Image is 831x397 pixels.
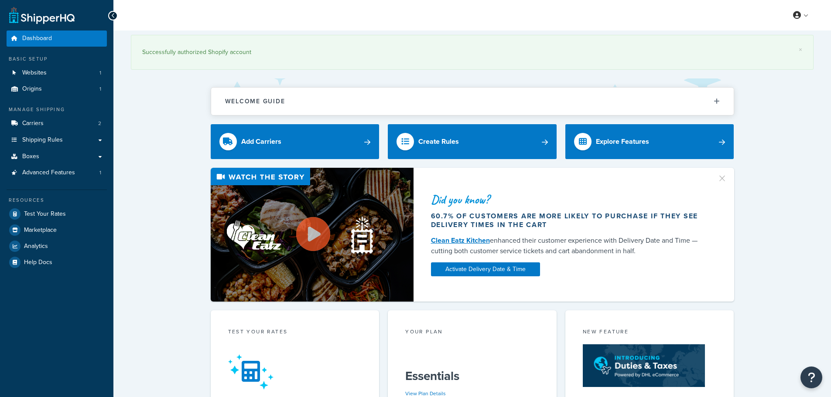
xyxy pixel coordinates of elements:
[22,153,39,160] span: Boxes
[7,81,107,97] a: Origins1
[98,120,101,127] span: 2
[7,238,107,254] a: Analytics
[24,243,48,250] span: Analytics
[22,35,52,42] span: Dashboard
[405,369,539,383] h5: Essentials
[431,212,707,229] div: 60.7% of customers are more likely to purchase if they see delivery times in the cart
[800,366,822,388] button: Open Resource Center
[7,197,107,204] div: Resources
[142,46,802,58] div: Successfully authorized Shopify account
[431,235,707,256] div: enhanced their customer experience with Delivery Date and Time — cutting both customer service ti...
[22,169,75,176] span: Advanced Features
[225,98,285,105] h2: Welcome Guide
[7,222,107,238] a: Marketplace
[99,169,101,176] span: 1
[7,165,107,181] a: Advanced Features1
[22,85,42,93] span: Origins
[24,259,52,266] span: Help Docs
[565,124,734,159] a: Explore Features
[22,136,63,144] span: Shipping Rules
[596,136,649,148] div: Explore Features
[7,65,107,81] a: Websites1
[7,31,107,47] a: Dashboard
[799,46,802,53] a: ×
[7,65,107,81] li: Websites
[211,88,734,115] button: Welcome Guide
[22,69,47,77] span: Websites
[7,149,107,165] a: Boxes
[99,69,101,77] span: 1
[7,165,107,181] li: Advanced Features
[24,210,66,218] span: Test Your Rates
[7,115,107,132] li: Carriers
[388,124,557,159] a: Create Rules
[431,193,707,206] div: Did you know?
[7,81,107,97] li: Origins
[418,136,459,148] div: Create Rules
[405,328,539,338] div: Your Plan
[7,106,107,113] div: Manage Shipping
[7,115,107,132] a: Carriers2
[211,124,380,159] a: Add Carriers
[241,136,281,148] div: Add Carriers
[431,262,540,276] a: Activate Delivery Date & Time
[7,132,107,148] a: Shipping Rules
[7,206,107,222] a: Test Your Rates
[7,254,107,270] a: Help Docs
[7,55,107,63] div: Basic Setup
[99,85,101,93] span: 1
[22,120,44,127] span: Carriers
[583,328,717,338] div: New Feature
[24,227,57,234] span: Marketplace
[228,328,362,338] div: Test your rates
[431,235,490,245] a: Clean Eatz Kitchen
[211,168,414,302] img: Video thumbnail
